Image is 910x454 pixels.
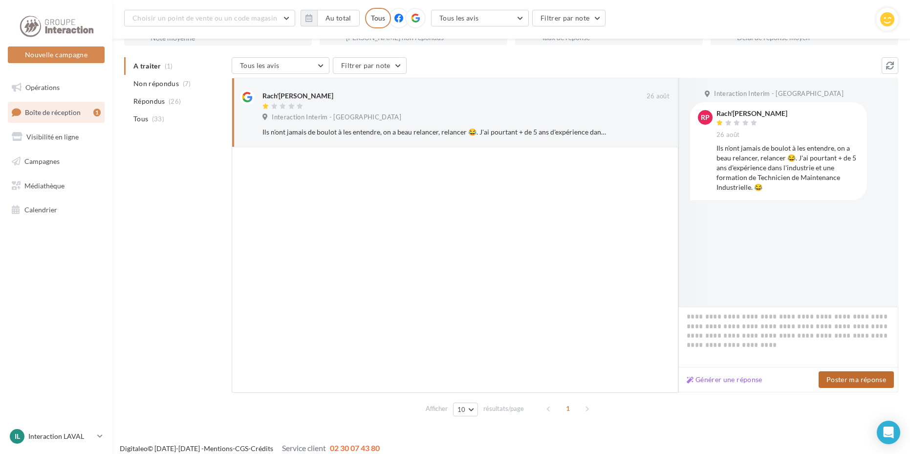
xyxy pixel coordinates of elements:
[15,431,20,441] span: IL
[235,444,248,453] a: CGS
[301,10,360,26] button: Au total
[6,200,107,220] a: Calendrier
[819,371,894,388] button: Poster ma réponse
[431,10,529,26] button: Tous les avis
[330,443,380,453] span: 02 30 07 43 80
[133,114,148,124] span: Tous
[426,404,448,413] span: Afficher
[272,113,401,122] span: Interaction Interim - [GEOGRAPHIC_DATA]
[25,108,81,116] span: Boîte de réception
[6,151,107,172] a: Campagnes
[333,57,407,74] button: Filtrer par note
[25,83,60,91] span: Opérations
[6,102,107,123] a: Boîte de réception1
[24,181,65,189] span: Médiathèque
[716,143,859,192] div: Ils n'ont jamais de boulot à les entendre, on a beau relancer, relancer 😂. J'ai pourtant + de 5 a...
[124,10,295,26] button: Choisir un point de vente ou un code magasin
[133,79,179,89] span: Non répondus
[877,421,900,444] div: Open Intercom Messenger
[647,92,670,101] span: 26 août
[716,131,739,139] span: 26 août
[251,444,273,453] a: Crédits
[457,406,466,413] span: 10
[132,14,277,22] span: Choisir un point de vente ou un code magasin
[120,444,380,453] span: © [DATE]-[DATE] - - -
[93,109,101,116] div: 1
[8,427,105,446] a: IL Interaction LAVAL
[365,8,391,28] div: Tous
[240,61,280,69] span: Tous les avis
[6,176,107,196] a: Médiathèque
[26,133,79,141] span: Visibilité en ligne
[183,80,191,88] span: (7)
[453,403,478,416] button: 10
[232,57,329,74] button: Tous les avis
[262,91,333,101] div: Rach'[PERSON_NAME]
[282,443,326,453] span: Service client
[24,157,60,165] span: Campagnes
[8,46,105,63] button: Nouvelle campagne
[133,96,165,106] span: Répondus
[683,374,766,386] button: Générer une réponse
[120,444,148,453] a: Digitaleo
[6,77,107,98] a: Opérations
[532,10,606,26] button: Filtrer par note
[714,90,844,98] span: Interaction Interim - [GEOGRAPHIC_DATA]
[317,10,360,26] button: Au total
[204,444,233,453] a: Mentions
[28,431,93,441] p: Interaction LAVAL
[701,113,710,122] span: RP
[262,127,606,137] div: Ils n'ont jamais de boulot à les entendre, on a beau relancer, relancer 😂. J'ai pourtant + de 5 a...
[152,115,164,123] span: (33)
[716,110,787,117] div: Rach'[PERSON_NAME]
[169,97,181,105] span: (26)
[560,401,576,416] span: 1
[439,14,479,22] span: Tous les avis
[6,127,107,147] a: Visibilité en ligne
[24,205,57,214] span: Calendrier
[483,404,524,413] span: résultats/page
